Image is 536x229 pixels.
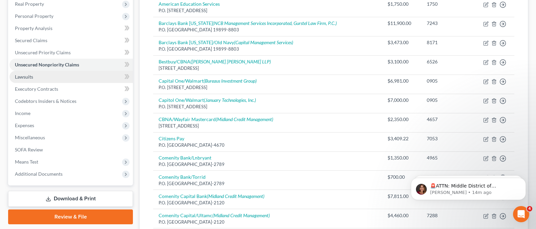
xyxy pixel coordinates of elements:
div: 7288 [427,212,467,219]
span: 4 [527,206,532,211]
a: Unsecured Priority Claims [9,47,133,59]
a: SOFA Review [9,144,133,156]
div: $4,460.00 [388,212,416,219]
div: P.O. [STREET_ADDRESS] [159,7,376,14]
span: Unsecured Priority Claims [15,50,71,55]
div: P.O. [GEOGRAPHIC_DATA]-2789 [159,161,376,168]
a: Bestbuy/CBNA([PERSON_NAME] [PERSON_NAME] LLP) [159,59,271,64]
span: Real Property [15,1,44,7]
div: P.O. [STREET_ADDRESS] [159,84,376,91]
i: (January Technologies, Inc.) [204,97,256,103]
span: Codebtors Insiders & Notices [15,98,76,104]
i: (Midland Credit Management) [212,212,270,218]
div: P.O. [GEOGRAPHIC_DATA]-4670 [159,142,376,148]
div: 6526 [427,58,467,65]
div: P.O. [GEOGRAPHIC_DATA] 19899-8803 [159,27,376,33]
span: Personal Property [15,13,53,19]
div: [STREET_ADDRESS] [159,123,376,129]
iframe: Intercom live chat [513,206,529,222]
div: $3,473.00 [388,39,416,46]
a: American Education Services [159,1,220,7]
a: Lawsuits [9,71,133,83]
a: Comenity Bank/Lnbryant [159,155,211,161]
div: $11,900.00 [388,20,416,27]
span: Lawsuits [15,74,33,80]
div: $3,409.22 [388,135,416,142]
div: P.O. [GEOGRAPHIC_DATA] 19899-8803 [159,46,376,52]
a: Capitol One/Walmart(January Technologies, Inc.) [159,97,256,103]
div: $7,811.00 [388,193,416,200]
div: P.O. [GEOGRAPHIC_DATA]-2120 [159,200,376,206]
a: Executory Contracts [9,83,133,95]
span: Additional Documents [15,171,63,177]
iframe: Intercom notifications message [401,164,536,211]
a: Barclays Bank [US_STATE]/Old Navy(Capital Management Services) [159,39,293,45]
span: SOFA Review [15,147,43,152]
span: Expenses [15,122,34,128]
span: Executory Contracts [15,86,58,92]
div: $6,981.00 [388,78,416,84]
div: P.O. [GEOGRAPHIC_DATA]-2789 [159,180,376,187]
div: 0905 [427,97,467,104]
div: [STREET_ADDRESS] [159,65,376,71]
div: $1,350.00 [388,154,416,161]
a: Comenity Capital Bank(Midland Credit Management) [159,193,264,199]
span: Secured Claims [15,37,47,43]
div: P.O. [STREET_ADDRESS] [159,104,376,110]
div: 1750 [427,1,467,7]
div: $2,350.00 [388,116,416,123]
a: CBNA/Wayfair Mastercard(Midland Credit Management) [159,116,273,122]
a: Property Analysis [9,22,133,34]
span: Unsecured Nonpriority Claims [15,62,79,67]
div: 7243 [427,20,467,27]
div: 0905 [427,78,467,84]
div: $7,000.00 [388,97,416,104]
a: Comenity Bank/Torrid [159,174,206,180]
span: Property Analysis [15,25,52,31]
i: (Midland Credit Management) [216,116,273,122]
span: Miscellaneous [15,135,45,140]
div: $3,100.00 [388,58,416,65]
a: Download & Print [8,191,133,207]
div: 7053 [427,135,467,142]
a: Review & File [8,209,133,224]
span: Income [15,110,30,116]
a: Unsecured Nonpriority Claims [9,59,133,71]
i: (Midland Credit Management) [207,193,264,199]
span: Means Test [15,159,38,165]
div: $700.00 [388,174,416,180]
a: Citizens Pay [159,136,184,141]
i: ([PERSON_NAME] [PERSON_NAME] LLP) [190,59,271,64]
a: Capital One/Walmart(Bureaus Investment Group) [159,78,257,84]
div: P.O. [GEOGRAPHIC_DATA]-2120 [159,219,376,225]
div: 4965 [427,154,467,161]
i: (NCB Management Services Incorporated, Gurstel Law Firm, P.C.) [213,20,337,26]
div: 8171 [427,39,467,46]
a: Comenity Capital/Ultamc(Midland Credit Management) [159,212,270,218]
div: $1,750.00 [388,1,416,7]
div: 4657 [427,116,467,123]
i: (Bureaus Investment Group) [204,78,257,84]
i: (Capital Management Services) [234,39,293,45]
a: Secured Claims [9,34,133,47]
a: Barclays Bank [US_STATE](NCB Management Services Incorporated, Gurstel Law Firm, P.C.) [159,20,337,26]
